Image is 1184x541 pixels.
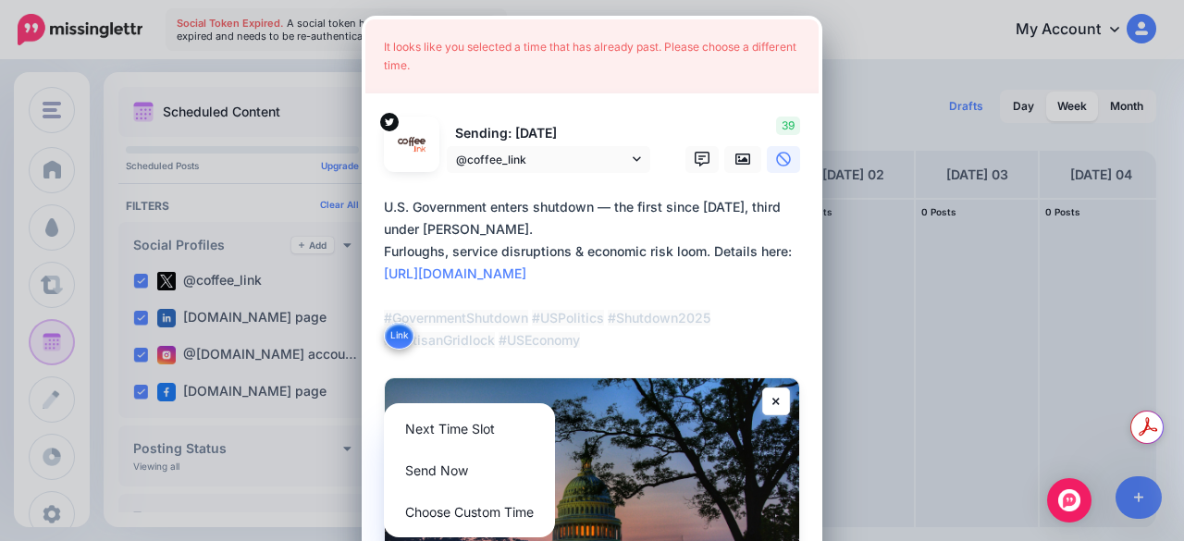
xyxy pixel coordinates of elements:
[776,117,800,135] span: 39
[456,150,628,169] span: @coffee_link
[384,196,809,351] div: U.S. Government enters shutdown — the first since [DATE], third under [PERSON_NAME]. Furloughs, s...
[447,123,650,144] p: Sending: [DATE]
[1047,478,1091,523] div: Open Intercom Messenger
[391,452,548,488] a: Send Now
[384,322,414,350] button: Link
[391,411,548,447] a: Next Time Slot
[447,146,650,173] a: @coffee_link
[391,494,548,530] a: Choose Custom Time
[389,122,434,166] img: j7UBtpn2-50507.jpg
[365,19,819,93] div: It looks like you selected a time that has already past. Please choose a different time.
